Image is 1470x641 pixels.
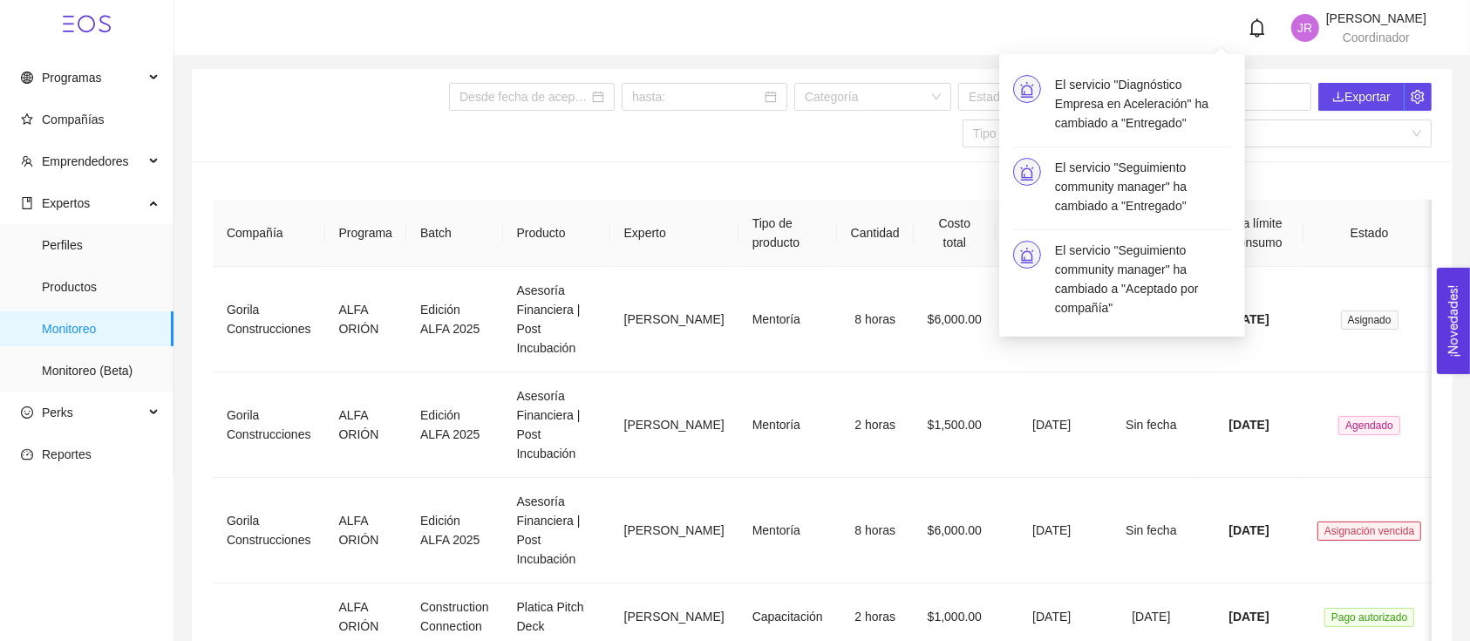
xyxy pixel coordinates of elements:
[503,372,610,478] td: Asesoría Financiera | Post Incubación
[42,311,160,346] span: Monitoreo
[996,200,1108,267] th: Fecha de asignación
[1228,418,1269,432] span: [DATE]
[1108,372,1195,478] td: Sin fecha
[1317,522,1421,541] span: Asignación vencida
[738,478,837,583] td: Mentoría
[914,478,996,583] td: $6,000.00
[1405,90,1431,104] span: setting
[610,372,738,478] td: [PERSON_NAME]
[325,478,406,583] td: ALFA ORIÓN
[1108,478,1195,583] td: Sin fecha
[1248,18,1267,38] span: bell
[738,200,837,267] th: Tipo de producto
[42,228,160,263] span: Perfiles
[1332,91,1344,103] span: download
[837,372,914,478] td: 2 horas
[1228,312,1269,326] span: [DATE]
[914,372,996,478] td: $1,500.00
[914,200,996,267] th: Costo total
[1324,608,1414,627] span: Pago autorizado
[1341,310,1399,330] span: Asignado
[1194,200,1303,267] th: Fecha límite de consumo
[1055,75,1231,133] h4: El servicio "Diagnóstico Empresa en Aceleración" ha cambiado a "Entregado"
[837,267,914,372] td: 8 horas
[406,200,503,267] th: Batch
[406,372,503,478] td: Edición ALFA 2025
[406,478,503,583] td: Edición ALFA 2025
[406,267,503,372] td: Edición ALFA 2025
[1055,241,1231,317] h4: El servicio "Seguimiento community manager" ha cambiado a "Aceptado por compañía"
[42,196,90,210] span: Expertos
[42,269,160,304] span: Productos
[996,478,1108,583] td: [DATE]
[610,478,738,583] td: [PERSON_NAME]
[21,155,33,167] span: team
[1404,83,1432,111] button: setting
[1019,82,1035,98] span: alert
[1228,610,1269,624] span: [DATE]
[325,200,406,267] th: Programa
[738,372,837,478] td: Mentoría
[42,113,105,126] span: Compañías
[837,200,914,267] th: Cantidad
[1019,248,1035,263] span: alert
[21,448,33,460] span: dashboard
[1332,87,1391,106] span: Exportar
[1019,165,1035,181] span: alert
[996,372,1108,478] td: [DATE]
[325,267,406,372] td: ALFA ORIÓN
[213,372,325,478] td: Gorila Construcciones
[42,353,160,388] span: Monitoreo (Beta)
[325,372,406,478] td: ALFA ORIÓN
[503,267,610,372] td: Asesoría Financiera | Post Incubación
[213,200,325,267] th: Compañía
[21,406,33,419] span: smile
[1326,11,1426,25] span: [PERSON_NAME]
[21,72,33,84] span: global
[42,447,92,461] span: Reportes
[610,200,738,267] th: Experto
[213,267,325,372] td: Gorila Construcciones
[42,406,73,419] span: Perks
[914,267,996,372] td: $6,000.00
[1318,83,1405,111] button: downloadExportar
[996,267,1108,372] td: 06/agosto/2025
[503,200,610,267] th: Producto
[610,267,738,372] td: [PERSON_NAME]
[1055,158,1231,215] h4: El servicio "Seguimiento community manager" ha cambiado a "Entregado"
[21,113,33,126] span: star
[21,197,33,209] span: book
[42,71,101,85] span: Programas
[1343,31,1410,44] span: Coordinador
[632,87,761,106] input: hasta:
[42,154,129,168] span: Emprendedores
[503,478,610,583] td: Asesoría Financiera | Post Incubación
[1228,523,1269,537] span: [DATE]
[459,87,589,106] input: Desde fecha de aceptación:
[213,478,325,583] td: Gorila Construcciones
[1297,14,1312,42] span: JR
[837,478,914,583] td: 8 horas
[1338,416,1400,435] span: Agendado
[738,267,837,372] td: Mentoría
[1303,200,1435,267] th: Estado
[1437,268,1470,374] button: Open Feedback Widget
